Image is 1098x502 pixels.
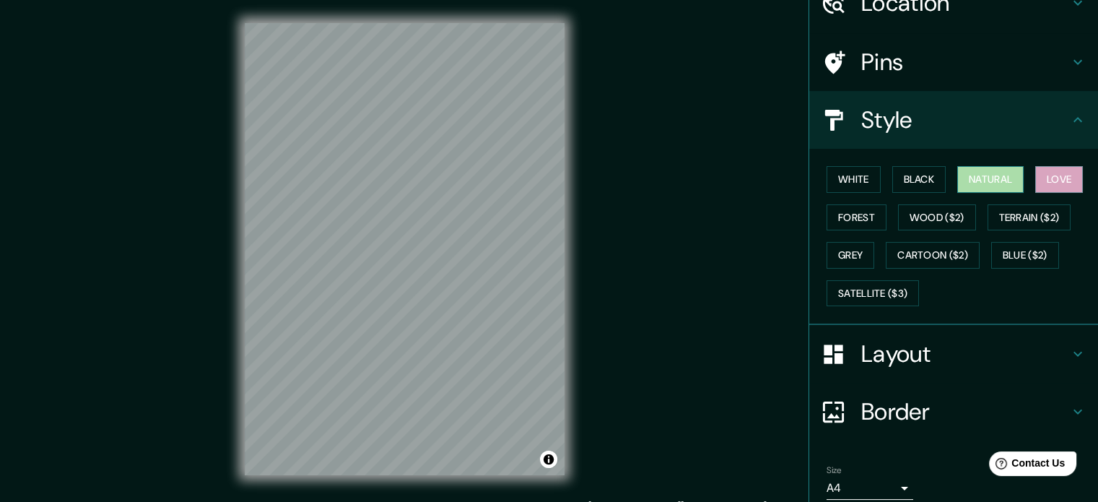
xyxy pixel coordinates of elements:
[827,280,919,307] button: Satellite ($3)
[957,166,1024,193] button: Natural
[827,477,913,500] div: A4
[809,325,1098,383] div: Layout
[809,383,1098,441] div: Border
[991,242,1059,269] button: Blue ($2)
[898,204,976,231] button: Wood ($2)
[886,242,980,269] button: Cartoon ($2)
[827,204,886,231] button: Forest
[861,48,1069,77] h4: Pins
[988,204,1071,231] button: Terrain ($2)
[861,105,1069,134] h4: Style
[1035,166,1083,193] button: Love
[892,166,946,193] button: Black
[861,397,1069,426] h4: Border
[970,446,1082,486] iframe: Help widget launcher
[827,166,881,193] button: White
[827,464,842,477] label: Size
[809,33,1098,91] div: Pins
[809,91,1098,149] div: Style
[245,23,565,475] canvas: Map
[827,242,874,269] button: Grey
[861,339,1069,368] h4: Layout
[540,451,557,468] button: Toggle attribution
